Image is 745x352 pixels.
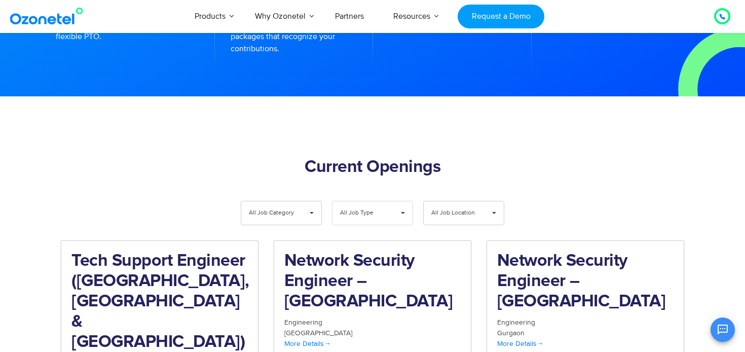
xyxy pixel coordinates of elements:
span: ▾ [302,201,321,225]
span: All Job Type [340,201,388,225]
h2: Network Security Engineer – [GEOGRAPHIC_DATA] [284,251,461,312]
span: More Details [497,339,544,348]
span: Gurgaon [497,329,525,337]
h2: Current Openings [61,157,684,178]
span: ▾ [485,201,504,225]
span: More Details [284,339,331,348]
span: Engineering [497,318,535,327]
a: Request a Demo [458,5,544,28]
span: Engineering [284,318,322,327]
span: All Job Location [431,201,479,225]
h2: Network Security Engineer – [GEOGRAPHIC_DATA] [497,251,674,312]
button: Open chat [711,318,735,342]
span: ▾ [393,201,413,225]
span: All Job Category [249,201,297,225]
span: [GEOGRAPHIC_DATA] [284,329,352,337]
